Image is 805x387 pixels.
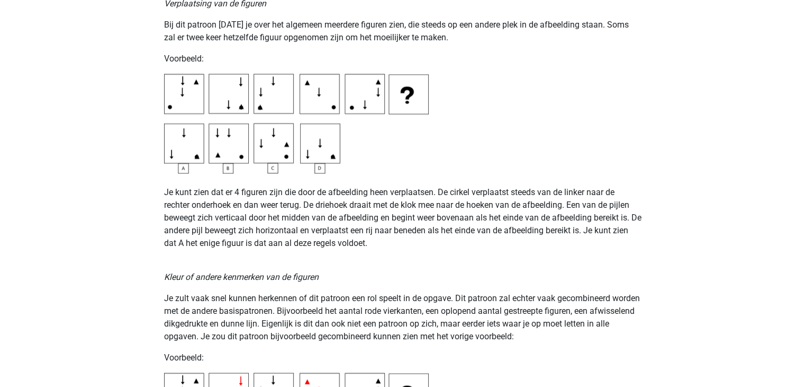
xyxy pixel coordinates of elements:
p: Je zult vaak snel kunnen herkennen of dit patroon een rol speelt in de opgave. Dit patroon zal ec... [164,292,641,343]
p: Bij dit patroon [DATE] je over het algemeen meerdere figuren zien, die steeds op een andere plek ... [164,19,641,44]
img: Inductive Reasoning Example5.png [164,74,429,173]
p: Voorbeeld: [164,351,641,364]
p: Je kunt zien dat er 4 figuren zijn die door de afbeelding heen verplaatsen. De cirkel verplaatst ... [164,173,641,250]
p: Voorbeeld: [164,52,641,65]
i: Kleur of andere kenmerken van de figuren [164,272,319,282]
